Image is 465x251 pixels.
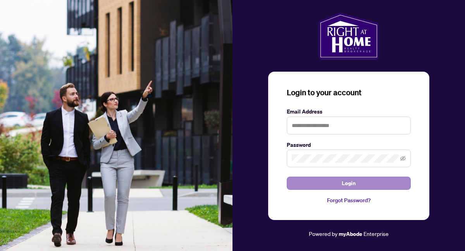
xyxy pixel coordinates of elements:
[287,141,411,149] label: Password
[287,177,411,190] button: Login
[363,230,389,237] span: Enterprise
[339,230,362,238] a: myAbode
[342,177,356,189] span: Login
[309,230,338,237] span: Powered by
[287,196,411,205] a: Forgot Password?
[319,13,379,59] img: ma-logo
[400,156,406,161] span: eye-invisible
[287,87,411,98] h3: Login to your account
[287,107,411,116] label: Email Address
